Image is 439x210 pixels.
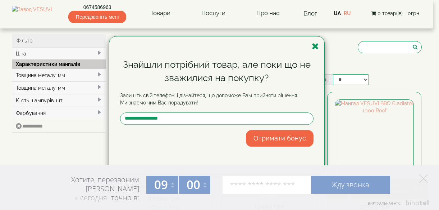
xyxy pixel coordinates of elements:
[363,200,430,210] a: Виртуальная АТС
[187,177,200,193] span: 00
[311,176,390,194] a: Жду звонка
[80,193,107,202] span: сегодня
[246,130,314,147] button: Отримати бонус
[120,92,314,106] p: Залишіть свій телефон, і дізнайтеся, що допоможе Вам прийняти рішення. Ми знаємо чим Вас порадувати!
[154,177,168,193] span: 09
[44,175,139,203] div: Хотите, перезвоним [PERSON_NAME] точно в:
[120,58,314,85] div: Знайшли потрібний товар, але поки що не зважилися на покупку?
